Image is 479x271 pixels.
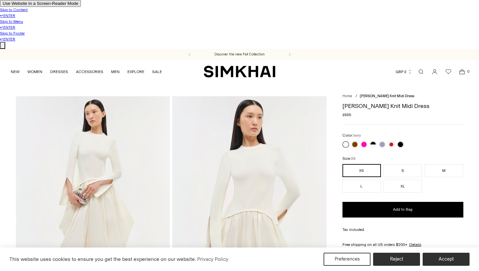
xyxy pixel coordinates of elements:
[76,65,103,79] a: ACCESSORIES
[442,65,455,78] a: Wishlist
[356,94,357,99] div: /
[204,65,275,78] a: SIMKHAI
[27,65,42,79] a: WOMEN
[152,65,162,79] a: SALE
[373,253,420,266] button: Reject
[11,65,20,79] a: NEW
[342,180,381,193] button: L
[127,65,144,79] a: EXPLORE
[414,65,428,78] a: Open search modal
[393,207,413,212] span: Add to Bag
[196,254,229,264] a: Privacy Policy (opens in a new tab)
[384,180,422,193] button: XL
[342,227,463,233] div: Tax included.
[9,256,196,262] span: This website uses cookies to ensure you get the best experience on our website.
[342,164,381,177] button: XS
[465,68,471,74] span: 0
[384,164,422,177] button: S
[342,94,352,98] a: Home
[456,65,469,78] a: Open cart modal
[214,52,265,57] a: Discover the new Fall Collection
[423,253,470,266] button: Accept
[342,132,361,139] label: Color:
[342,242,463,248] div: Free shipping on all US orders $200+
[324,253,370,266] button: Preferences
[342,94,463,99] nav: breadcrumbs
[111,65,120,79] a: MEN
[425,164,463,177] button: M
[342,112,351,118] span: £665
[342,103,463,109] h1: [PERSON_NAME] Knit Midi Dress
[50,65,68,79] a: DRESSES
[342,202,463,218] button: Add to Bag
[353,133,361,138] span: Ivory
[396,65,412,79] button: GBP £
[409,242,421,248] a: Details
[428,65,441,78] a: Go to the account page
[351,157,356,161] span: XS
[342,156,356,162] label: Size:
[360,94,414,98] span: [PERSON_NAME] Knit Midi Dress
